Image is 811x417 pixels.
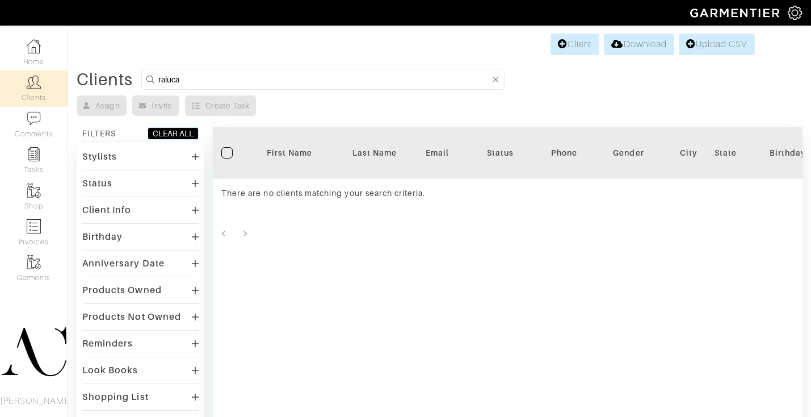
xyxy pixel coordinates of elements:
img: dashboard-icon-dbcd8f5a0b271acd01030246c82b418ddd0df26cd7fceb0bd07c9910d44c42f6.png [27,39,41,53]
th: Toggle SortBy [247,127,332,179]
img: gear-icon-white-bd11855cb880d31180b6d7d6211b90ccbf57a29d726f0c71d8c61bd08dd39cc2.png [788,6,802,20]
div: Birthday [82,231,123,243]
div: CLEAR ALL [153,128,194,139]
img: garments-icon-b7da505a4dc4fd61783c78ac3ca0ef83fa9d6f193b1c9dc38574b1d14d53ca28.png [27,184,41,198]
input: Search by name, email, phone, city, or state [158,72,490,86]
a: Upload CSV [679,34,755,55]
th: Toggle SortBy [332,127,417,179]
div: There are no clients matching your search criteria. [221,187,449,199]
div: Phone [551,147,577,159]
th: Toggle SortBy [586,127,671,179]
a: Client [551,34,599,55]
img: garments-icon-b7da505a4dc4fd61783c78ac3ca0ef83fa9d6f193b1c9dc38574b1d14d53ca28.png [27,255,41,269]
div: First Name [255,147,323,159]
div: State [715,147,737,159]
div: Products Owned [82,285,162,296]
div: Look Books [82,365,138,376]
div: Status [466,147,534,159]
div: Gender [595,147,663,159]
a: Download [604,34,674,55]
nav: pagination navigation [213,224,802,243]
img: clients-icon-6bae9207a08558b7cb47a8932f037763ab4055f8c8b6bfacd5dc20c3e0201464.png [27,75,41,89]
div: Clients [77,74,133,85]
button: CLEAR ALL [148,127,199,140]
img: garmentier-logo-header-white-b43fb05a5012e4ada735d5af1a66efaba907eab6374d6393d1fbf88cb4ef424d.png [684,3,788,23]
div: City [680,147,697,159]
th: Toggle SortBy [457,127,543,179]
div: Last Name [341,147,409,159]
div: Reminders [82,338,133,349]
div: FILTERS [82,128,116,139]
div: Products Not Owned [82,311,181,323]
div: Anniversary Date [82,258,165,269]
div: Client Info [82,205,132,216]
div: Status [82,178,112,189]
div: Email [426,147,449,159]
div: Shopping List [82,391,149,403]
img: orders-icon-0abe47150d42831381b5fb84f609e132dff9fe21cb692f30cb5eec754e2cba89.png [27,219,41,233]
img: reminder-icon-8004d30b9f0a5d33ae49ab947aed9ed385cf756f9e5892f1edd6e32f2345188e.png [27,147,41,161]
div: Stylists [82,151,117,162]
img: comment-icon-a0a6a9ef722e966f86d9cbdc48e553b5cf19dbc54f86b18d962a5391bc8f6eb6.png [27,111,41,126]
